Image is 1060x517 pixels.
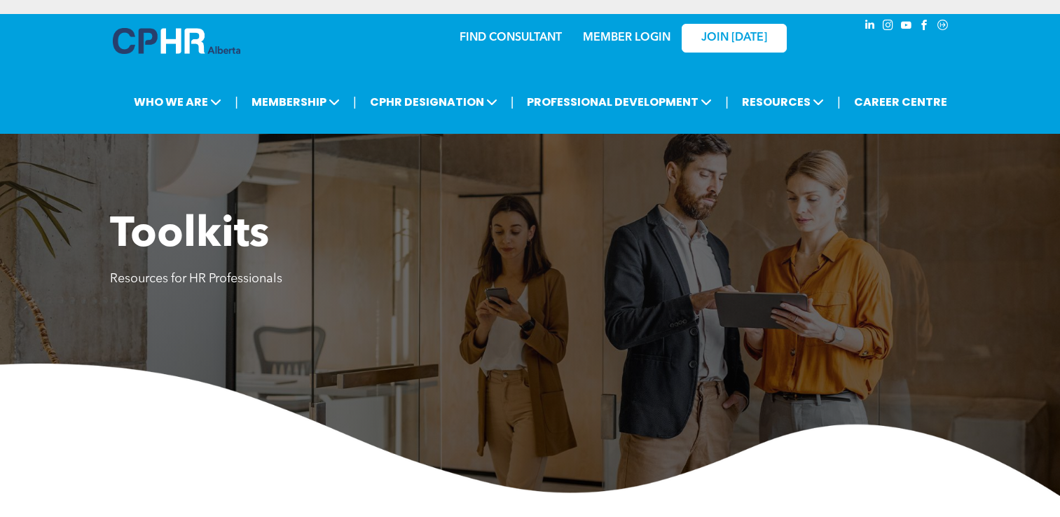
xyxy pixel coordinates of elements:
[917,18,932,36] a: facebook
[235,88,238,116] li: |
[701,32,767,45] span: JOIN [DATE]
[738,89,828,115] span: RESOURCES
[113,28,240,54] img: A blue and white logo for cp alberta
[850,89,951,115] a: CAREER CENTRE
[110,214,269,256] span: Toolkits
[353,88,357,116] li: |
[366,89,502,115] span: CPHR DESIGNATION
[130,89,226,115] span: WHO WE ARE
[247,89,344,115] span: MEMBERSHIP
[935,18,951,36] a: Social network
[725,88,729,116] li: |
[881,18,896,36] a: instagram
[460,32,562,43] a: FIND CONSULTANT
[511,88,514,116] li: |
[110,273,282,285] span: Resources for HR Professionals
[682,24,787,53] a: JOIN [DATE]
[837,88,841,116] li: |
[523,89,716,115] span: PROFESSIONAL DEVELOPMENT
[583,32,670,43] a: MEMBER LOGIN
[899,18,914,36] a: youtube
[862,18,878,36] a: linkedin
